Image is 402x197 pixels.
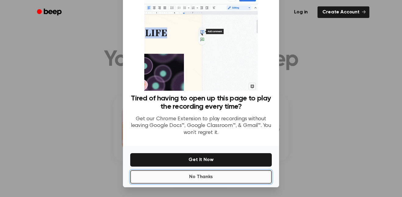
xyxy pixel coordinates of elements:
[130,94,272,111] h3: Tired of having to open up this page to play the recording every time?
[130,153,272,167] button: Get It Now
[318,6,369,18] a: Create Account
[130,170,272,184] button: No Thanks
[130,116,272,136] p: Get our Chrome Extension to play recordings without leaving Google Docs™, Google Classroom™, & Gm...
[33,6,67,18] a: Beep
[288,5,314,19] a: Log in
